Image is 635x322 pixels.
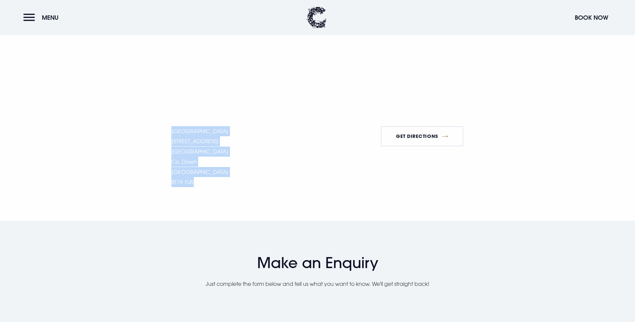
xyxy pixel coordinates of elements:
a: Get Directions [381,126,464,146]
button: Book Now [571,10,612,25]
img: Clandeboye Lodge [307,7,327,28]
span: Menu [42,14,59,21]
p: Just complete the form below and tell us what you want to know. We'll get straight back! [164,279,472,289]
p: [GEOGRAPHIC_DATA] [STREET_ADDRESS] [GEOGRAPHIC_DATA] Co. Down [GEOGRAPHIC_DATA] BT19 1UR [171,126,229,187]
h2: Make an Enquiry [164,254,472,272]
button: Menu [23,10,62,25]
